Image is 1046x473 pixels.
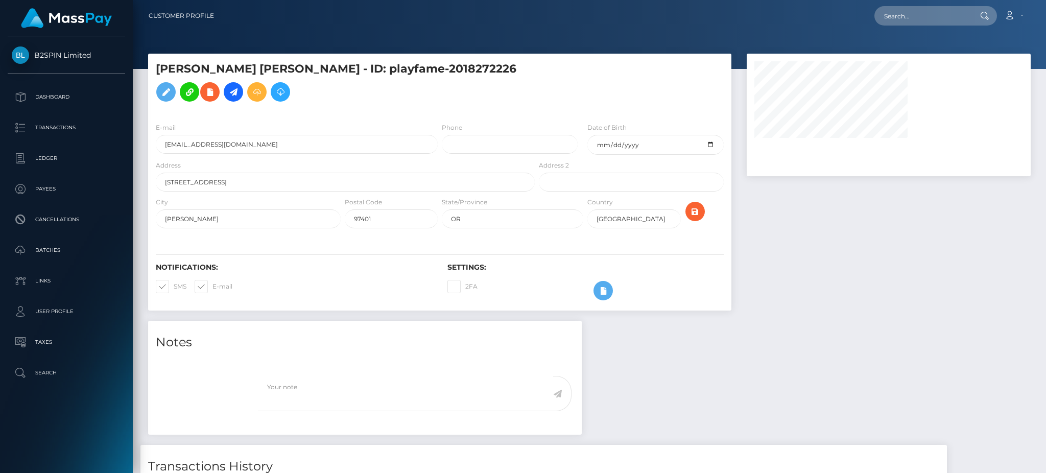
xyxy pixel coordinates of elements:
label: Date of Birth [587,123,627,132]
a: Links [8,268,125,294]
label: Phone [442,123,462,132]
label: Address 2 [539,161,569,170]
label: 2FA [447,280,478,293]
p: Payees [12,181,121,197]
a: Dashboard [8,84,125,110]
label: Postal Code [345,198,382,207]
img: B2SPIN Limited [12,46,29,64]
p: Cancellations [12,212,121,227]
h5: [PERSON_NAME] [PERSON_NAME] - ID: playfame-2018272226 [156,61,529,107]
p: Taxes [12,335,121,350]
p: User Profile [12,304,121,319]
a: Initiate Payout [224,82,243,102]
h6: Settings: [447,263,724,272]
input: Search... [874,6,970,26]
p: Ledger [12,151,121,166]
h4: Notes [156,334,574,351]
label: SMS [156,280,186,293]
a: Taxes [8,329,125,355]
label: Address [156,161,181,170]
a: Cancellations [8,207,125,232]
span: B2SPIN Limited [8,51,125,60]
a: Transactions [8,115,125,140]
h6: Notifications: [156,263,432,272]
a: Payees [8,176,125,202]
label: Country [587,198,613,207]
a: Search [8,360,125,386]
p: Transactions [12,120,121,135]
a: Customer Profile [149,5,214,27]
label: E-mail [156,123,176,132]
a: User Profile [8,299,125,324]
label: City [156,198,168,207]
p: Links [12,273,121,289]
img: MassPay Logo [21,8,112,28]
p: Dashboard [12,89,121,105]
label: E-mail [195,280,232,293]
p: Search [12,365,121,381]
a: Ledger [8,146,125,171]
p: Batches [12,243,121,258]
label: State/Province [442,198,487,207]
a: Batches [8,238,125,263]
